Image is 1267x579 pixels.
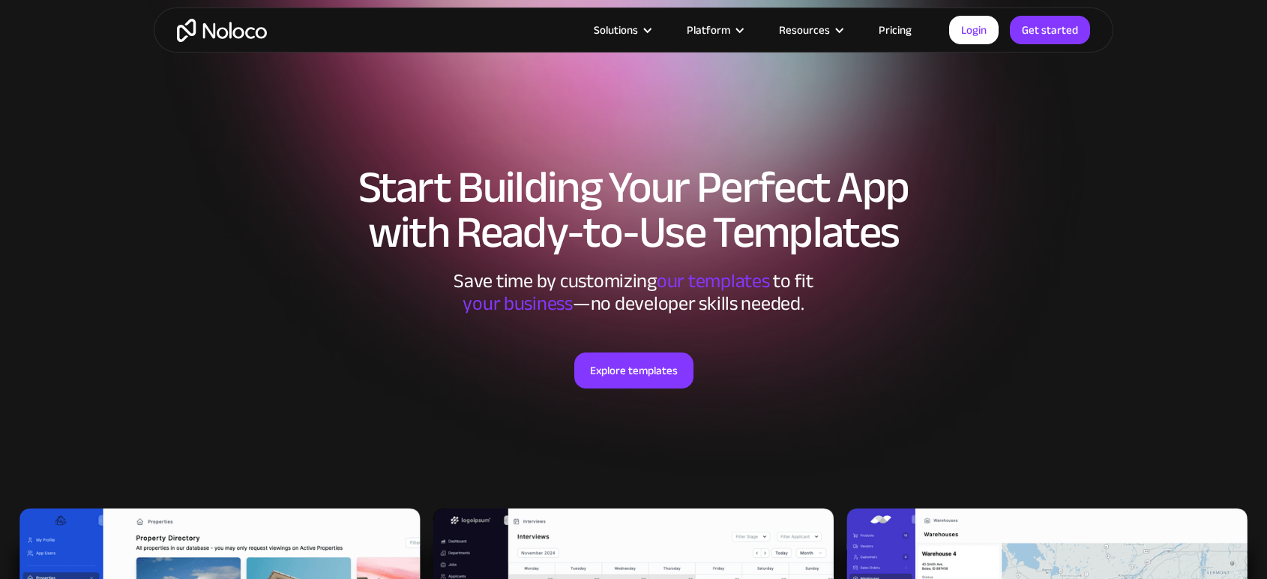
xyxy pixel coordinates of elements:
div: Solutions [575,20,668,40]
div: Platform [687,20,730,40]
a: home [177,19,267,42]
div: Resources [760,20,860,40]
div: Save time by customizing to fit ‍ —no developer skills needed. [409,270,858,315]
div: Platform [668,20,760,40]
a: Login [949,16,999,44]
a: Explore templates [574,352,693,388]
div: Resources [779,20,830,40]
h1: Start Building Your Perfect App with Ready-to-Use Templates [169,165,1098,255]
span: our templates [657,262,770,299]
span: your business [463,285,573,322]
div: Solutions [594,20,638,40]
a: Pricing [860,20,930,40]
a: Get started [1010,16,1090,44]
